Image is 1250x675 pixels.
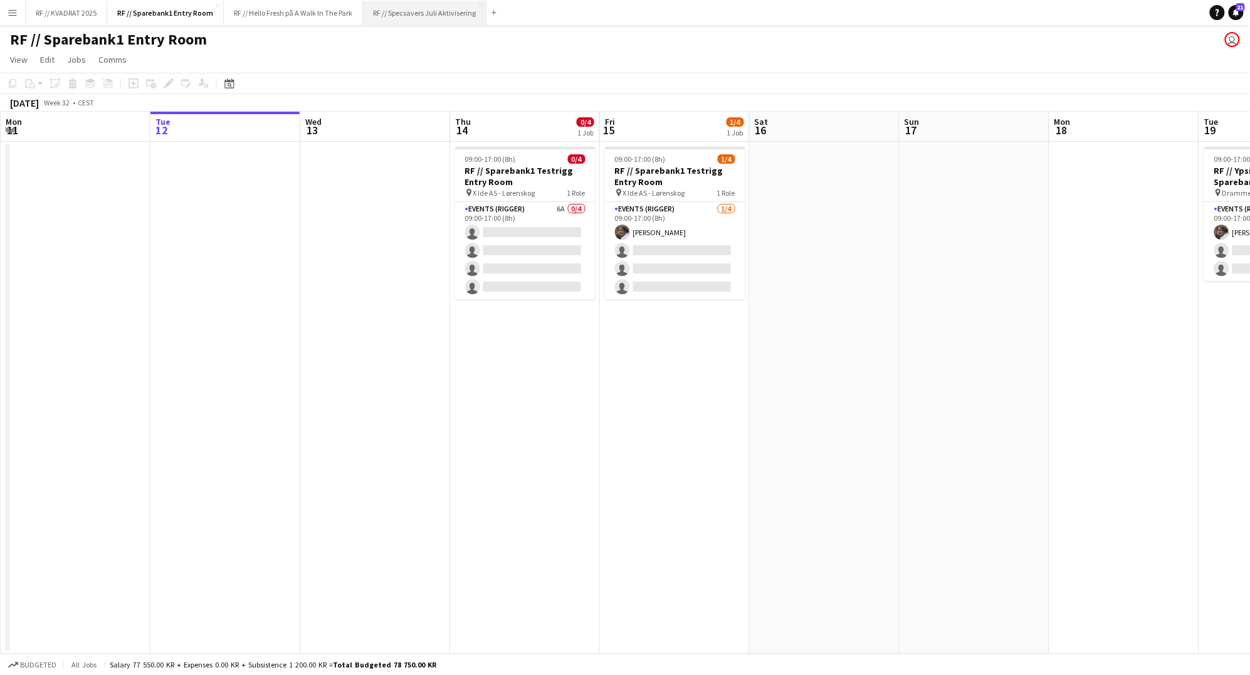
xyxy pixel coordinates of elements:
[1204,116,1219,127] span: Tue
[303,123,322,137] span: 13
[78,98,94,107] div: CEST
[568,154,586,164] span: 0/4
[154,123,171,137] span: 12
[224,1,363,25] button: RF // Hello Fresh på A Walk In The Park
[107,1,224,25] button: RF // Sparebank1 Entry Room
[1202,123,1219,137] span: 19
[62,51,91,68] a: Jobs
[6,658,58,672] button: Budgeted
[40,54,55,65] span: Edit
[10,30,207,49] h1: RF // Sparebank1 Entry Room
[10,54,28,65] span: View
[26,1,107,25] button: RF // KVADRAT 2025
[41,98,73,107] span: Week 32
[1054,116,1071,127] span: Mon
[6,116,22,127] span: Mon
[473,188,535,198] span: X Ide AS - Lørenskog
[455,116,471,127] span: Thu
[305,116,322,127] span: Wed
[155,116,171,127] span: Tue
[1053,123,1071,137] span: 18
[93,51,132,68] a: Comms
[333,660,436,669] span: Total Budgeted 78 750.00 KR
[69,660,99,669] span: All jobs
[605,116,615,127] span: Fri
[727,128,743,137] div: 1 Job
[727,117,744,127] span: 1/4
[455,202,596,299] app-card-role: Events (Rigger)6A0/409:00-17:00 (8h)
[753,123,769,137] span: 16
[567,188,586,198] span: 1 Role
[455,165,596,188] h3: RF // Sparebank1 Testrigg Entry Room
[615,154,666,164] span: 09:00-17:00 (8h)
[1225,32,1240,47] app-user-avatar: Marit Holvik
[35,51,60,68] a: Edit
[453,123,471,137] span: 14
[718,154,735,164] span: 1/4
[755,116,769,127] span: Sat
[5,51,33,68] a: View
[67,54,86,65] span: Jobs
[10,97,39,109] div: [DATE]
[455,147,596,299] app-job-card: 09:00-17:00 (8h)0/4RF // Sparebank1 Testrigg Entry Room X Ide AS - Lørenskog1 RoleEvents (Rigger)...
[623,188,685,198] span: X Ide AS - Lørenskog
[717,188,735,198] span: 1 Role
[605,147,745,299] app-job-card: 09:00-17:00 (8h)1/4RF // Sparebank1 Testrigg Entry Room X Ide AS - Lørenskog1 RoleEvents (Rigger)...
[465,154,516,164] span: 09:00-17:00 (8h)
[577,128,594,137] div: 1 Job
[4,123,22,137] span: 11
[577,117,594,127] span: 0/4
[1229,5,1244,20] a: 21
[605,202,745,299] app-card-role: Events (Rigger)1/409:00-17:00 (8h)[PERSON_NAME]
[903,123,920,137] span: 17
[98,54,127,65] span: Comms
[20,661,56,669] span: Budgeted
[603,123,615,137] span: 15
[605,165,745,188] h3: RF // Sparebank1 Testrigg Entry Room
[905,116,920,127] span: Sun
[110,660,436,669] div: Salary 77 550.00 KR + Expenses 0.00 KR + Subsistence 1 200.00 KR =
[1236,3,1245,11] span: 21
[363,1,486,25] button: RF // Specsavers Juli Aktivisering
